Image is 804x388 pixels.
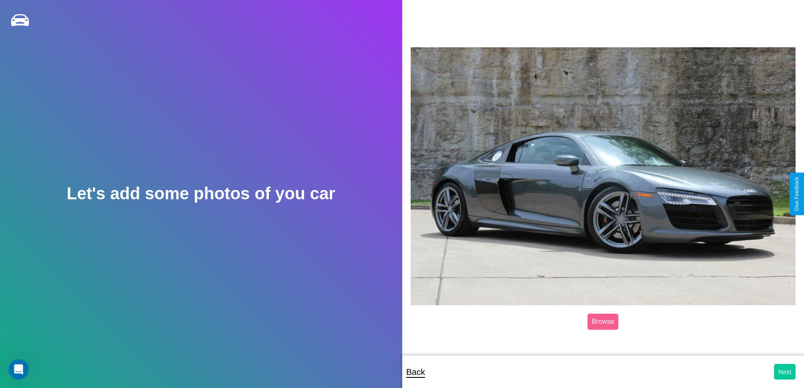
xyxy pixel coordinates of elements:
button: Next [774,364,796,380]
div: Give Feedback [794,177,800,211]
label: Browse [587,314,618,330]
p: Back [406,364,425,380]
h2: Let's add some photos of you car [67,184,335,203]
img: posted [411,47,796,306]
iframe: Intercom live chat [8,359,29,380]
